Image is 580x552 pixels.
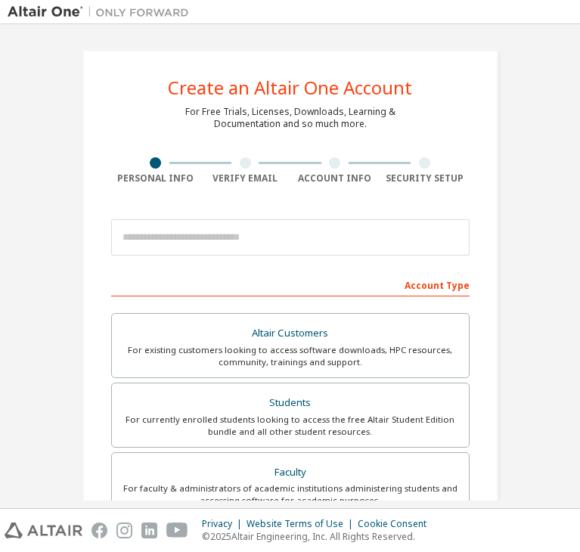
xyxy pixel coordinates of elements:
[121,462,460,483] div: Faculty
[121,482,460,507] div: For faculty & administrators of academic institutions administering students and accessing softwa...
[121,344,460,368] div: For existing customers looking to access software downloads, HPC resources, community, trainings ...
[121,323,460,344] div: Altair Customers
[200,172,290,185] div: Verify Email
[185,106,395,130] div: For Free Trials, Licenses, Downloads, Learning & Documentation and so much more.
[5,523,82,538] img: altair_logo.svg
[168,79,412,97] div: Create an Altair One Account
[380,172,470,185] div: Security Setup
[8,5,197,20] img: Altair One
[111,272,470,296] div: Account Type
[202,518,247,530] div: Privacy
[121,392,460,414] div: Students
[116,523,132,538] img: instagram.svg
[91,523,107,538] img: facebook.svg
[111,172,201,185] div: Personal Info
[358,518,436,530] div: Cookie Consent
[202,530,436,543] p: © 2025 Altair Engineering, Inc. All Rights Reserved.
[141,523,157,538] img: linkedin.svg
[121,414,460,438] div: For currently enrolled students looking to access the free Altair Student Edition bundle and all ...
[166,523,188,538] img: youtube.svg
[290,172,380,185] div: Account Info
[247,518,358,530] div: Website Terms of Use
